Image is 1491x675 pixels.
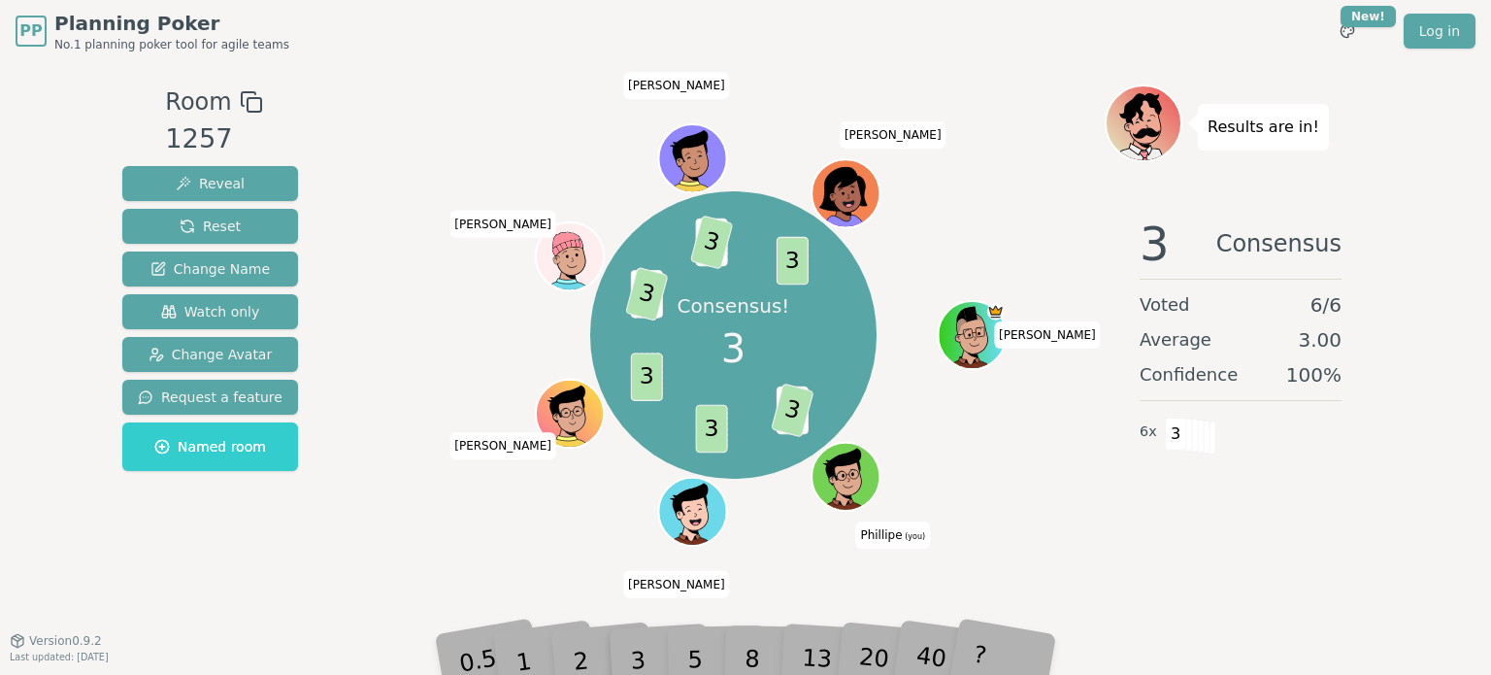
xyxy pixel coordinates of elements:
[122,209,298,244] button: Reset
[690,215,734,269] span: 3
[1140,291,1190,319] span: Voted
[10,633,102,649] button: Version0.9.2
[625,267,669,321] span: 3
[122,422,298,471] button: Named room
[150,259,270,279] span: Change Name
[840,121,946,149] span: Click to change your name
[161,302,260,321] span: Watch only
[623,73,730,100] span: Click to change your name
[623,571,730,598] span: Click to change your name
[1140,422,1157,443] span: 6 x
[449,433,556,460] span: Click to change your name
[1140,326,1211,354] span: Average
[54,10,289,37] span: Planning Poker
[122,337,298,372] button: Change Avatar
[1341,6,1396,27] div: New!
[1208,114,1319,141] p: Results are in!
[29,633,102,649] span: Version 0.9.2
[696,405,728,454] span: 3
[1165,418,1187,451] span: 3
[154,437,266,456] span: Named room
[176,174,245,193] span: Reveal
[772,383,815,437] span: 3
[903,532,926,541] span: (you)
[180,217,241,236] span: Reset
[777,237,809,286] span: 3
[122,294,298,329] button: Watch only
[1404,14,1475,49] a: Log in
[1140,361,1238,388] span: Confidence
[19,19,42,43] span: PP
[721,320,745,378] span: 3
[165,84,231,119] span: Room
[449,211,556,238] span: Click to change your name
[1330,14,1365,49] button: New!
[122,252,298,287] button: Change Name
[165,119,262,159] div: 1257
[855,522,930,549] span: Click to change your name
[1216,220,1342,267] span: Consensus
[631,353,663,401] span: 3
[122,166,298,201] button: Reveal
[54,37,289,52] span: No.1 planning poker tool for agile teams
[1140,220,1170,267] span: 3
[1286,361,1342,388] span: 100 %
[814,445,878,509] button: Click to change your avatar
[10,652,109,662] span: Last updated: [DATE]
[138,388,282,407] span: Request a feature
[678,292,790,320] p: Consensus!
[122,380,298,415] button: Request a feature
[987,303,1005,321] span: Toce is the host
[1298,326,1342,354] span: 3.00
[149,345,273,364] span: Change Avatar
[994,321,1101,349] span: Click to change your name
[16,10,289,52] a: PPPlanning PokerNo.1 planning poker tool for agile teams
[1310,291,1342,319] span: 6 / 6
